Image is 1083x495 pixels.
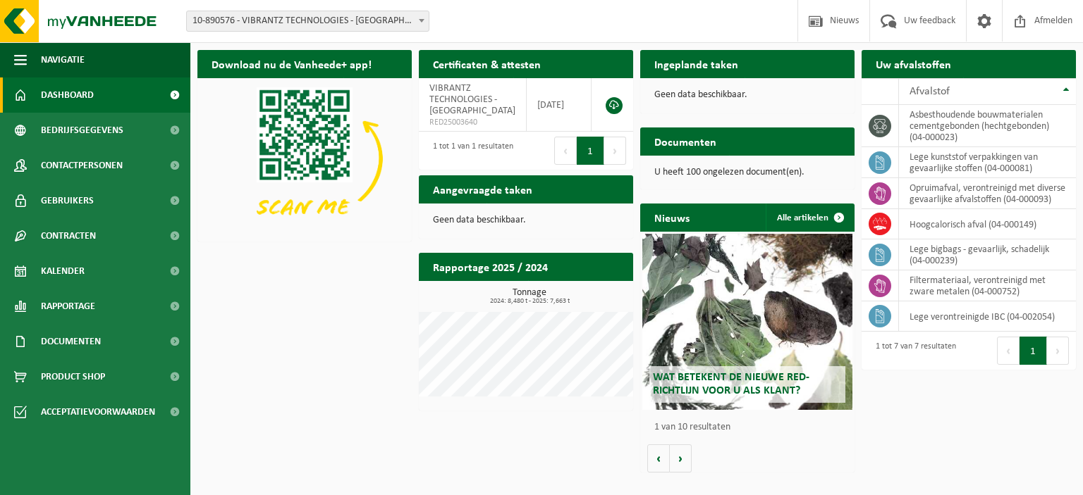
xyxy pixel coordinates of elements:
[419,50,555,77] h2: Certificaten & attesten
[653,372,809,396] span: Wat betekent de nieuwe RED-richtlijn voor u als klant?
[429,117,515,128] span: RED25003640
[41,113,123,148] span: Bedrijfsgegevens
[528,280,632,308] a: Bekijk rapportage
[899,209,1076,239] td: hoogcalorisch afval (04-000149)
[647,444,670,472] button: Vorige
[869,335,956,366] div: 1 tot 7 van 7 resultaten
[899,270,1076,301] td: filtermateriaal, verontreinigd met zware metalen (04-000752)
[1020,337,1047,365] button: 1
[186,11,429,32] span: 10-890576 - VIBRANTZ TECHNOLOGIES - SAINT-GHISLAIN
[910,86,950,97] span: Afvalstof
[429,83,515,116] span: VIBRANTZ TECHNOLOGIES - [GEOGRAPHIC_DATA]
[426,288,633,305] h3: Tonnage
[41,77,94,113] span: Dashboard
[577,137,604,165] button: 1
[527,78,592,132] td: [DATE]
[41,42,85,77] span: Navigatie
[640,127,730,155] h2: Documenten
[604,137,626,165] button: Next
[419,253,562,280] h2: Rapportage 2025 / 2024
[41,289,95,324] span: Rapportage
[899,105,1076,147] td: asbesthoudende bouwmaterialen cementgebonden (hechtgebonden) (04-000023)
[41,148,123,183] span: Contactpersonen
[766,203,853,232] a: Alle artikelen
[41,394,155,430] span: Acceptatievoorwaarden
[41,324,101,359] span: Documenten
[554,137,577,165] button: Previous
[899,147,1076,178] td: lege kunststof verpakkingen van gevaarlijke stoffen (04-000081)
[426,135,513,166] div: 1 tot 1 van 1 resultaten
[899,178,1076,209] td: opruimafval, verontreinigd met diverse gevaarlijke afvalstoffen (04-000093)
[7,464,235,495] iframe: chat widget
[41,253,85,289] span: Kalender
[41,359,105,394] span: Product Shop
[197,50,386,77] h2: Download nu de Vanheede+ app!
[670,444,692,472] button: Volgende
[899,301,1076,332] td: Lege verontreinigde IBC (04-002054)
[654,422,848,432] p: 1 van 10 resultaten
[640,50,752,77] h2: Ingeplande taken
[654,90,840,100] p: Geen data beschikbaar.
[997,337,1020,365] button: Previous
[1047,337,1069,365] button: Next
[899,239,1076,270] td: lege bigbags - gevaarlijk, schadelijk (04-000239)
[197,78,412,239] img: Download de VHEPlus App
[41,218,96,253] span: Contracten
[862,50,965,77] h2: Uw afvalstoffen
[419,175,546,203] h2: Aangevraagde taken
[41,183,94,218] span: Gebruikers
[640,203,704,231] h2: Nieuws
[426,298,633,305] span: 2024: 8,480 t - 2025: 7,663 t
[642,234,852,410] a: Wat betekent de nieuwe RED-richtlijn voor u als klant?
[654,168,840,177] p: U heeft 100 ongelezen document(en).
[187,11,429,31] span: 10-890576 - VIBRANTZ TECHNOLOGIES - SAINT-GHISLAIN
[433,215,619,225] p: Geen data beschikbaar.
